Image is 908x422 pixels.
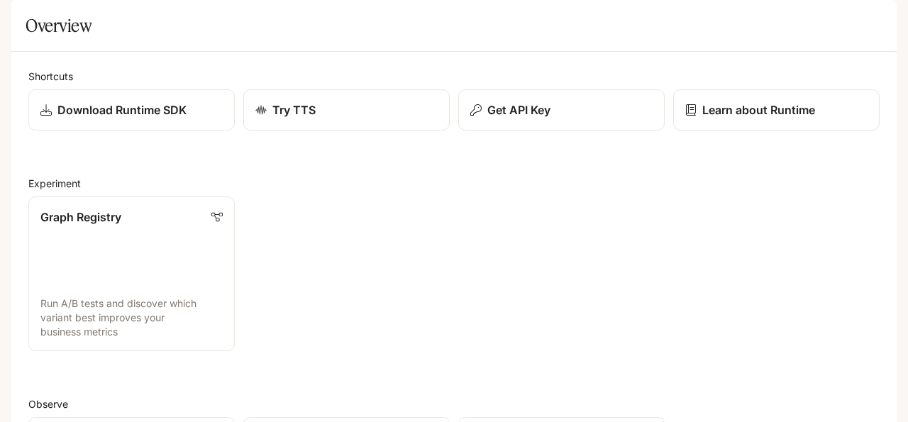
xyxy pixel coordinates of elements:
[28,196,235,351] a: Graph RegistryRun A/B tests and discover which variant best improves your business metrics
[28,396,880,411] h2: Observe
[243,89,450,131] a: Try TTS
[487,101,550,118] p: Get API Key
[57,101,187,118] p: Download Runtime SDK
[40,209,121,226] p: Graph Registry
[28,89,235,131] a: Download Runtime SDK
[28,69,880,84] h2: Shortcuts
[26,11,92,40] h1: Overview
[28,176,880,191] h2: Experiment
[673,89,880,131] a: Learn about Runtime
[458,89,665,131] button: Get API Key
[40,296,223,339] p: Run A/B tests and discover which variant best improves your business metrics
[272,101,316,118] p: Try TTS
[11,7,36,33] button: open drawer
[702,101,815,118] p: Learn about Runtime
